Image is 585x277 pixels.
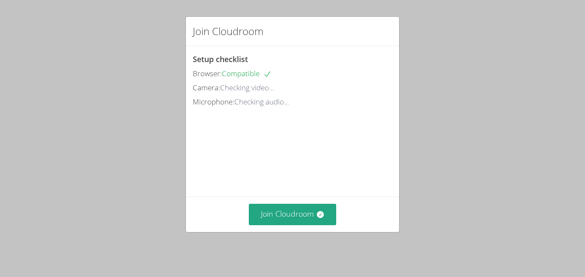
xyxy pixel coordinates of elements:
[193,54,248,64] span: Setup checklist
[220,83,274,92] span: Checking video...
[234,97,289,107] span: Checking audio...
[193,83,220,92] span: Camera:
[249,204,337,225] button: Join Cloudroom
[193,97,234,107] span: Microphone:
[222,69,272,78] span: Compatible
[193,69,222,78] span: Browser:
[193,24,263,39] h2: Join Cloudroom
